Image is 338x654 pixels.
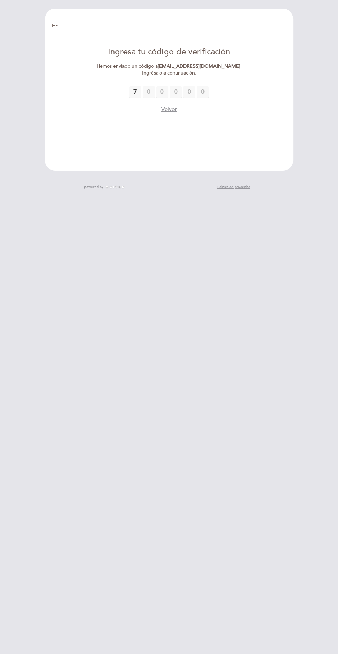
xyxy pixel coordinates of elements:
a: Política de privacidad [217,185,250,189]
input: 0 [183,86,195,98]
span: powered by [84,185,103,189]
input: 0 [156,86,168,98]
input: 0 [143,86,155,98]
strong: [EMAIL_ADDRESS][DOMAIN_NAME] [158,63,240,69]
input: 0 [129,86,141,98]
div: Hemos enviado un código a . Ingrésalo a continuación. [95,63,243,77]
img: MEITRE [105,185,125,189]
div: Ingresa tu código de verificación [95,46,243,58]
input: 0 [197,86,209,98]
a: powered by [84,185,125,189]
input: 0 [170,86,182,98]
button: Volver [161,106,177,113]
